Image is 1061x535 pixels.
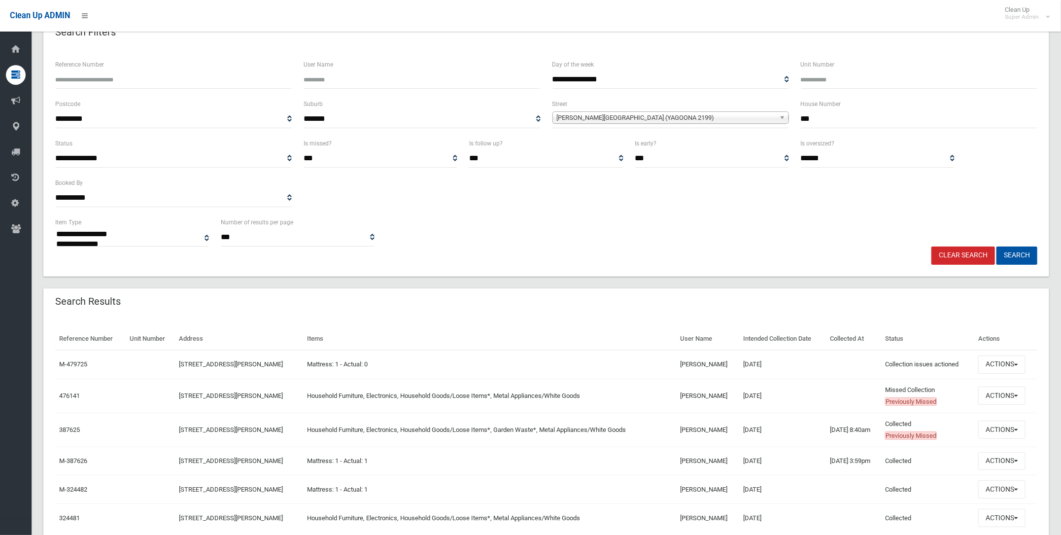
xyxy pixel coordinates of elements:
th: Reference Number [55,328,126,350]
header: Search Filters [43,23,128,42]
td: Household Furniture, Electronics, Household Goods/Loose Items*, Metal Appliances/White Goods [303,504,677,532]
label: User Name [304,59,333,70]
label: Item Type [55,217,81,228]
td: Missed Collection [881,379,974,413]
td: [DATE] [739,475,826,504]
td: [PERSON_NAME] [676,447,739,475]
td: [PERSON_NAME] [676,350,739,379]
th: Actions [974,328,1037,350]
th: Collected At [826,328,881,350]
label: Is oversized? [801,138,835,149]
label: Status [55,138,72,149]
th: Status [881,328,974,350]
td: Collected [881,447,974,475]
td: [PERSON_NAME] [676,504,739,532]
td: Mattress: 1 - Actual: 0 [303,350,677,379]
td: [DATE] [739,447,826,475]
span: [PERSON_NAME][GEOGRAPHIC_DATA] (YAGOONA 2199) [557,112,776,124]
td: [DATE] [739,350,826,379]
td: Mattress: 1 - Actual: 1 [303,475,677,504]
small: Super Admin [1005,13,1039,21]
td: [DATE] [739,413,826,447]
a: [STREET_ADDRESS][PERSON_NAME] [179,457,283,464]
button: Actions [978,421,1026,439]
a: 324481 [59,514,80,522]
label: Booked By [55,178,83,188]
a: [STREET_ADDRESS][PERSON_NAME] [179,426,283,433]
td: Household Furniture, Electronics, Household Goods/Loose Items*, Metal Appliances/White Goods [303,379,677,413]
td: [DATE] [739,379,826,413]
td: Collected [881,475,974,504]
td: [PERSON_NAME] [676,475,739,504]
span: Previously Missed [885,397,937,406]
a: [STREET_ADDRESS][PERSON_NAME] [179,514,283,522]
td: [PERSON_NAME] [676,379,739,413]
td: Mattress: 1 - Actual: 1 [303,447,677,475]
a: M-324482 [59,486,87,493]
th: Address [175,328,303,350]
td: [DATE] 3:59pm [826,447,881,475]
span: Clean Up ADMIN [10,11,70,20]
button: Actions [978,356,1026,374]
td: Collected [881,413,974,447]
label: Day of the week [552,59,594,70]
th: Intended Collection Date [739,328,826,350]
header: Search Results [43,292,133,311]
label: Number of results per page [221,217,293,228]
td: [PERSON_NAME] [676,413,739,447]
label: Unit Number [801,59,835,70]
td: Collection issues actioned [881,350,974,379]
button: Search [996,247,1037,265]
button: Actions [978,452,1026,470]
span: Clean Up [1000,6,1049,21]
label: Reference Number [55,59,104,70]
label: Is early? [635,138,657,149]
td: Collected [881,504,974,532]
span: Previously Missed [885,431,937,440]
label: Suburb [304,99,323,109]
button: Actions [978,387,1026,405]
td: [DATE] [739,504,826,532]
th: Unit Number [126,328,175,350]
a: 476141 [59,392,80,399]
th: Items [303,328,677,350]
a: 387625 [59,426,80,433]
a: [STREET_ADDRESS][PERSON_NAME] [179,392,283,399]
a: [STREET_ADDRESS][PERSON_NAME] [179,486,283,493]
label: Postcode [55,99,80,109]
button: Actions [978,509,1026,527]
th: User Name [676,328,739,350]
a: [STREET_ADDRESS][PERSON_NAME] [179,360,283,368]
label: Is missed? [304,138,332,149]
button: Actions [978,480,1026,499]
label: House Number [801,99,841,109]
a: M-387626 [59,457,87,464]
td: Household Furniture, Electronics, Household Goods/Loose Items*, Garden Waste*, Metal Appliances/W... [303,413,677,447]
td: [DATE] 8:40am [826,413,881,447]
label: Street [552,99,568,109]
label: Is follow up? [469,138,503,149]
a: Clear Search [931,247,995,265]
a: M-479725 [59,360,87,368]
